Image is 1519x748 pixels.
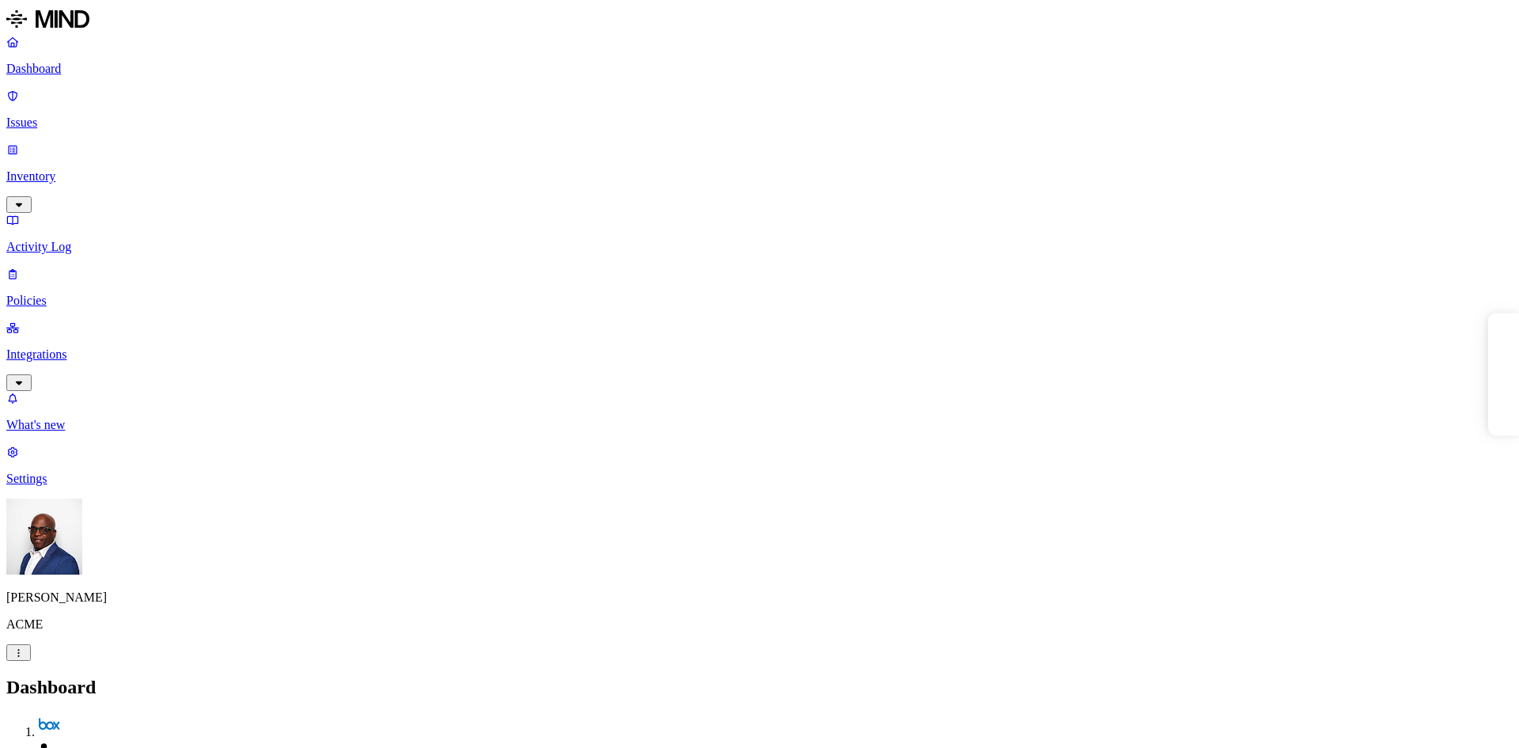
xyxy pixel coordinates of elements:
img: MIND [6,6,89,32]
p: What's new [6,418,1513,432]
a: MIND [6,6,1513,35]
img: box.svg [38,714,60,736]
p: ACME [6,617,1513,632]
a: Issues [6,89,1513,130]
p: Settings [6,472,1513,486]
p: Activity Log [6,240,1513,254]
a: Policies [6,267,1513,308]
p: Inventory [6,169,1513,184]
p: Integrations [6,347,1513,362]
p: Policies [6,294,1513,308]
p: Dashboard [6,62,1513,76]
a: Settings [6,445,1513,486]
a: Inventory [6,142,1513,211]
a: Integrations [6,321,1513,389]
a: What's new [6,391,1513,432]
p: Issues [6,116,1513,130]
a: Activity Log [6,213,1513,254]
img: Gregory Thomas [6,499,82,575]
h2: Dashboard [6,677,1513,698]
a: Dashboard [6,35,1513,76]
